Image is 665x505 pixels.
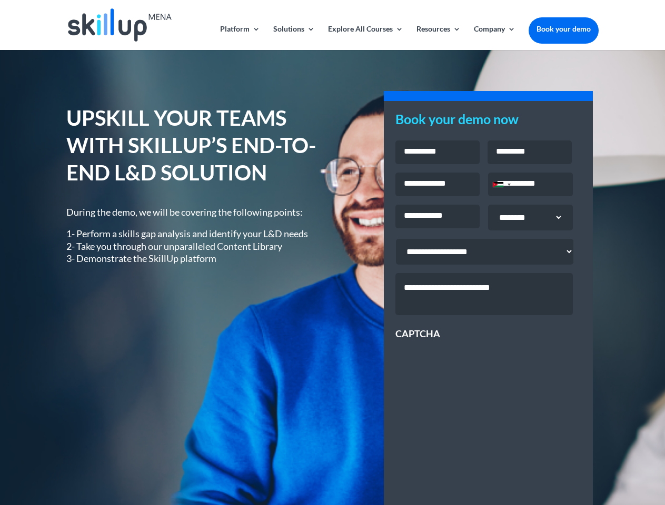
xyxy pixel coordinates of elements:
a: Resources [416,25,461,50]
div: Selected country [489,173,514,196]
a: Book your demo [529,17,599,41]
h1: UPSKILL YOUR TEAMS WITH SKILLUP’S END-TO-END L&D SOLUTION [66,104,317,191]
div: During the demo, we will be covering the following points: [66,206,317,265]
img: Skillup Mena [68,8,171,42]
a: Explore All Courses [328,25,403,50]
a: Platform [220,25,260,50]
iframe: Chat Widget [490,391,665,505]
a: Solutions [273,25,315,50]
h3: Book your demo now [395,113,581,131]
label: CAPTCHA [395,328,440,340]
p: 1- Perform a skills gap analysis and identify your L&D needs 2- Take you through our unparalleled... [66,228,317,265]
a: Company [474,25,515,50]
